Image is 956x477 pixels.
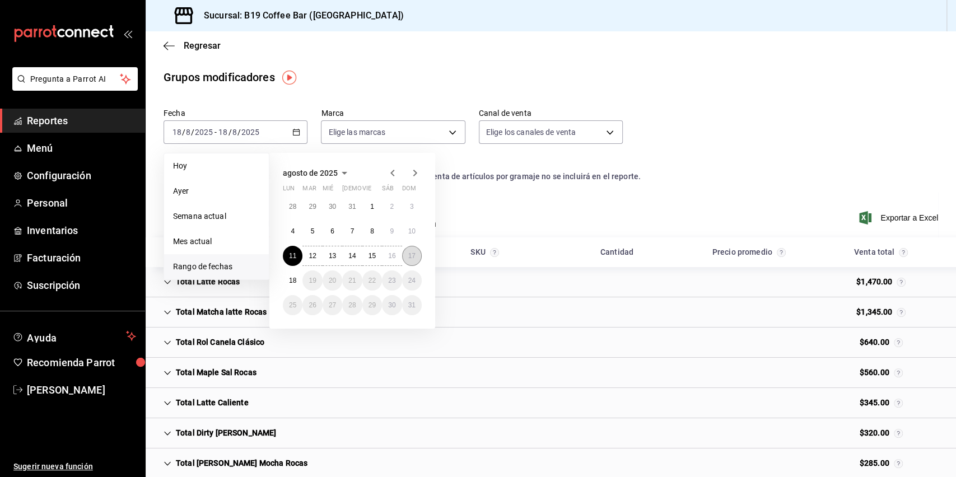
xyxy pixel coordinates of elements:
img: Tooltip marker [282,71,296,85]
abbr: 31 de julio de 2025 [348,203,356,211]
div: Cell [851,332,912,353]
span: Regresar [184,40,221,51]
label: Fecha [164,109,307,117]
div: HeadCell [815,242,947,263]
div: Cell [155,332,273,353]
abbr: jueves [342,185,408,197]
abbr: 4 de agosto de 2025 [291,227,295,235]
button: 5 de agosto de 2025 [302,221,322,241]
button: open_drawer_menu [123,29,132,38]
div: Cell [155,392,258,413]
div: HeadCell [419,242,551,263]
h3: Sucursal: B19 Coffee Bar ([GEOGRAPHIC_DATA]) [195,9,404,22]
div: Row [146,297,956,328]
svg: Venta total = venta de artículos + venta grupos modificadores [897,278,906,287]
div: Cell [476,278,494,287]
svg: Los artículos y grupos modificadores se agruparán por SKU; se mostrará el primer creado. [490,248,499,257]
div: Cell [608,459,626,468]
abbr: 30 de julio de 2025 [329,203,336,211]
span: Personal [27,195,136,211]
abbr: 25 de agosto de 2025 [289,301,296,309]
span: Inventarios [27,223,136,238]
div: Row [146,418,956,448]
span: Elige los canales de venta [486,127,576,138]
div: Cell [155,453,316,474]
span: Semana actual [173,211,260,222]
span: Rango de fechas [173,261,260,273]
abbr: 7 de agosto de 2025 [351,227,355,235]
div: Head [146,237,956,267]
abbr: 16 de agosto de 2025 [388,252,395,260]
input: -- [232,128,237,137]
abbr: 10 de agosto de 2025 [408,227,416,235]
abbr: 20 de agosto de 2025 [329,277,336,284]
div: Row [146,388,956,418]
button: 6 de agosto de 2025 [323,221,342,241]
input: ---- [194,128,213,137]
div: Cell [155,302,276,322]
input: -- [218,128,228,137]
abbr: 1 de agosto de 2025 [370,203,374,211]
span: Ayuda [27,329,122,343]
span: / [228,128,231,137]
div: Cell [476,459,494,468]
button: 16 de agosto de 2025 [382,246,402,266]
span: / [182,128,185,137]
abbr: viernes [362,185,371,197]
button: 18 de agosto de 2025 [283,270,302,291]
div: HeadCell [155,242,419,263]
span: - [214,128,217,137]
div: Cell [847,302,915,322]
button: 14 de agosto de 2025 [342,246,362,266]
abbr: 9 de agosto de 2025 [390,227,394,235]
button: 9 de agosto de 2025 [382,221,402,241]
button: 28 de agosto de 2025 [342,295,362,315]
div: Cell [847,272,915,292]
abbr: 21 de agosto de 2025 [348,277,356,284]
div: HeadCell [551,242,683,263]
div: Cell [740,308,758,317]
span: Configuración [27,168,136,183]
abbr: domingo [402,185,416,197]
abbr: 8 de agosto de 2025 [370,227,374,235]
button: 22 de agosto de 2025 [362,270,382,291]
button: 30 de julio de 2025 [323,197,342,217]
a: Pregunta a Parrot AI [8,81,138,93]
button: 7 de agosto de 2025 [342,221,362,241]
span: Exportar a Excel [861,211,938,225]
abbr: 14 de agosto de 2025 [348,252,356,260]
button: 17 de agosto de 2025 [402,246,422,266]
button: 19 de agosto de 2025 [302,270,322,291]
button: Regresar [164,40,221,51]
abbr: 5 de agosto de 2025 [311,227,315,235]
abbr: 28 de agosto de 2025 [348,301,356,309]
div: Cell [740,399,758,408]
label: Marca [321,109,465,117]
abbr: 11 de agosto de 2025 [289,252,296,260]
div: Cell [740,338,758,347]
span: Suscripción [27,278,136,293]
abbr: 17 de agosto de 2025 [408,252,416,260]
span: Ayer [173,185,260,197]
svg: Venta total = venta de artículos + venta grupos modificadores [894,459,903,468]
abbr: 24 de agosto de 2025 [408,277,416,284]
abbr: 26 de agosto de 2025 [309,301,316,309]
button: 3 de agosto de 2025 [402,197,422,217]
div: Los artículos del listado no incluyen [164,171,938,183]
svg: Venta total = venta de artículos + venta grupos modificadores [894,338,903,347]
div: Row [146,267,956,297]
div: Cell [851,453,912,474]
div: Cell [740,459,758,468]
button: 12 de agosto de 2025 [302,246,322,266]
abbr: 22 de agosto de 2025 [369,277,376,284]
abbr: lunes [283,185,295,197]
div: Cell [608,278,626,287]
span: / [237,128,241,137]
input: -- [185,128,191,137]
button: 2 de agosto de 2025 [382,197,402,217]
div: Grupos modificadores [164,69,275,86]
div: Cell [608,399,626,408]
button: 1 de agosto de 2025 [362,197,382,217]
span: Facturación [27,250,136,265]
